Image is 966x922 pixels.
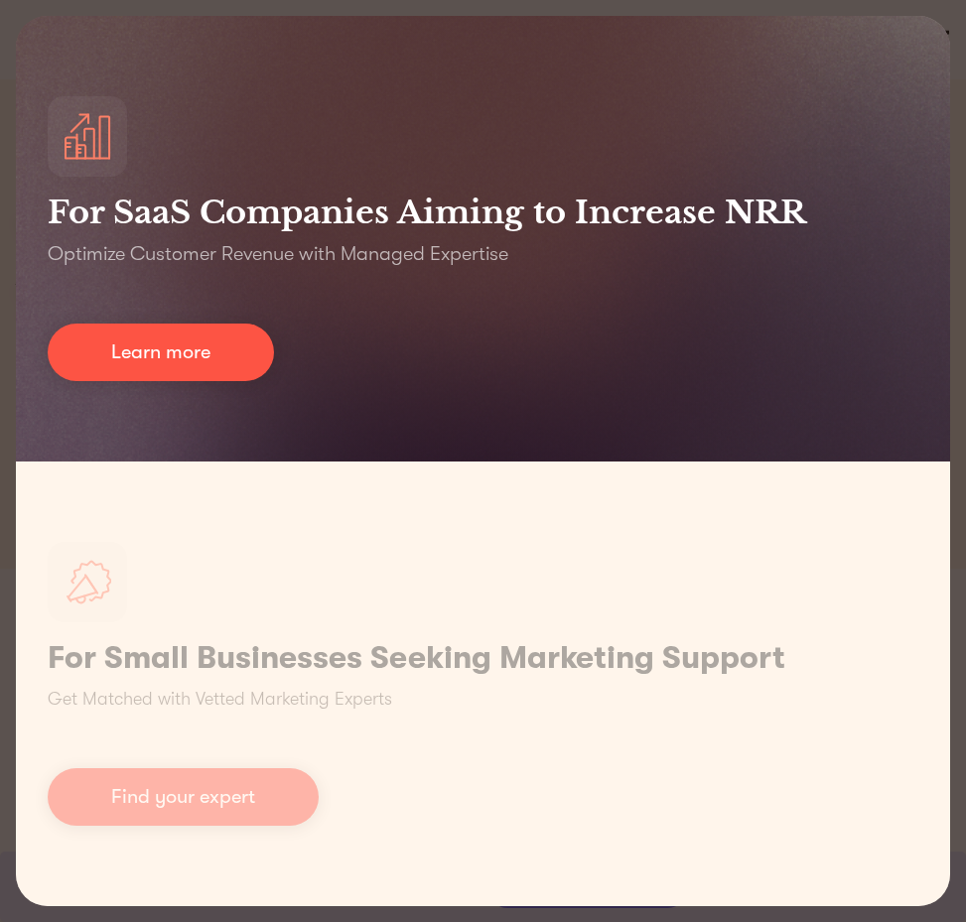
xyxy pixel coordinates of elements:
a: Learn more [48,324,274,381]
a: Find your expert [48,768,319,826]
p: Optimize Customer Revenue with Managed Expertise [48,240,508,268]
h3: For SaaS Companies Aiming to Increase NRR [48,193,806,232]
p: Get Matched with Vetted Marketing Experts [48,686,392,713]
h1: For Small Businesses Seeking Marketing Support [48,638,785,678]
